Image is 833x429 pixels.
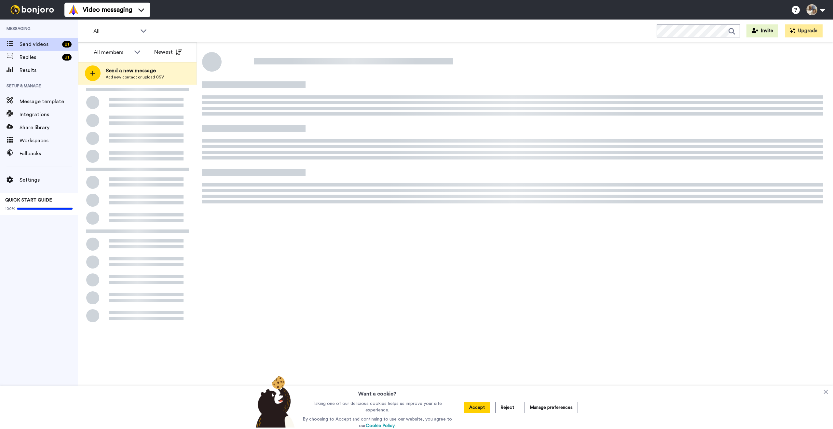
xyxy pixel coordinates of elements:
[8,5,57,14] img: bj-logo-header-white.svg
[20,124,78,131] span: Share library
[301,400,454,413] p: Taking one of our delicious cookies helps us improve your site experience.
[94,48,131,56] div: All members
[746,24,778,37] button: Invite
[20,111,78,118] span: Integrations
[149,46,187,59] button: Newest
[5,206,15,211] span: 100%
[20,98,78,105] span: Message template
[106,75,164,80] span: Add new contact or upload CSV
[20,137,78,145] span: Workspaces
[20,150,78,158] span: Fallbacks
[366,423,395,428] a: Cookie Policy
[83,5,132,14] span: Video messaging
[464,402,490,413] button: Accept
[106,67,164,75] span: Send a new message
[5,198,52,202] span: QUICK START GUIDE
[20,176,78,184] span: Settings
[62,41,72,48] div: 21
[250,376,298,428] img: bear-with-cookie.png
[62,54,72,61] div: 31
[20,66,78,74] span: Results
[68,5,79,15] img: vm-color.svg
[20,40,60,48] span: Send videos
[93,27,137,35] span: All
[785,24,823,37] button: Upgrade
[20,53,60,61] span: Replies
[358,386,396,398] h3: Want a cookie?
[301,416,454,429] p: By choosing to Accept and continuing to use our website, you agree to our .
[525,402,578,413] button: Manage preferences
[495,402,519,413] button: Reject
